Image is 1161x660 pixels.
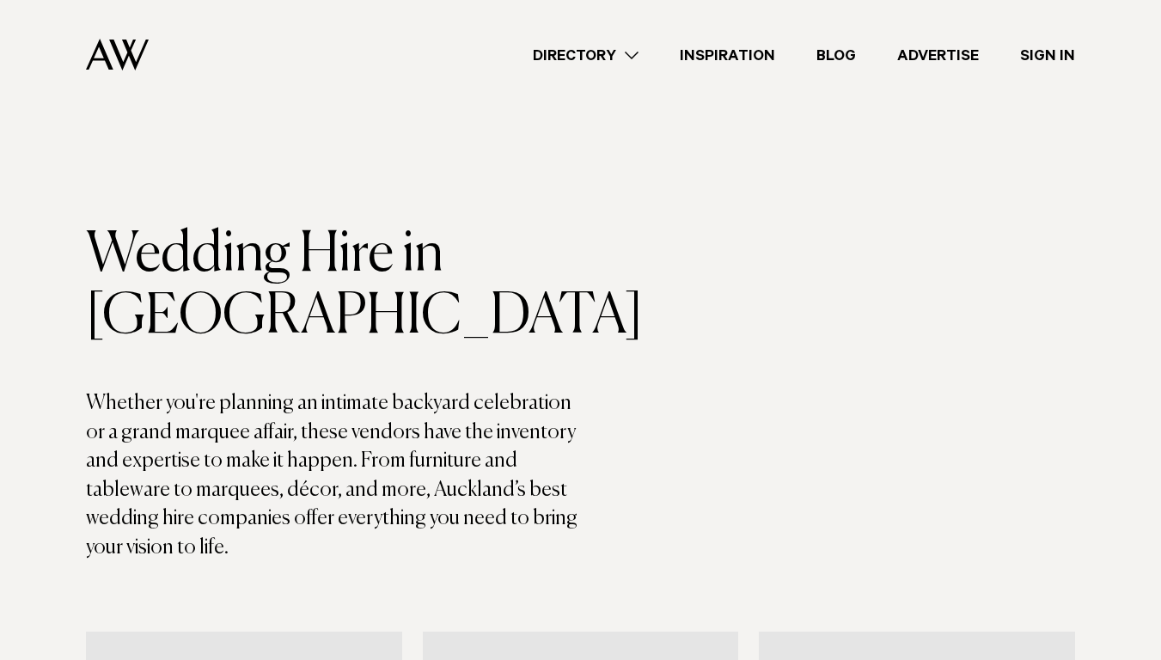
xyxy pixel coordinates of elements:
[86,224,581,348] h1: Wedding Hire in [GEOGRAPHIC_DATA]
[999,44,1096,67] a: Sign In
[659,44,796,67] a: Inspiration
[796,44,877,67] a: Blog
[877,44,999,67] a: Advertise
[86,389,581,563] p: Whether you're planning an intimate backyard celebration or a grand marquee affair, these vendors...
[512,44,659,67] a: Directory
[86,39,149,70] img: Auckland Weddings Logo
